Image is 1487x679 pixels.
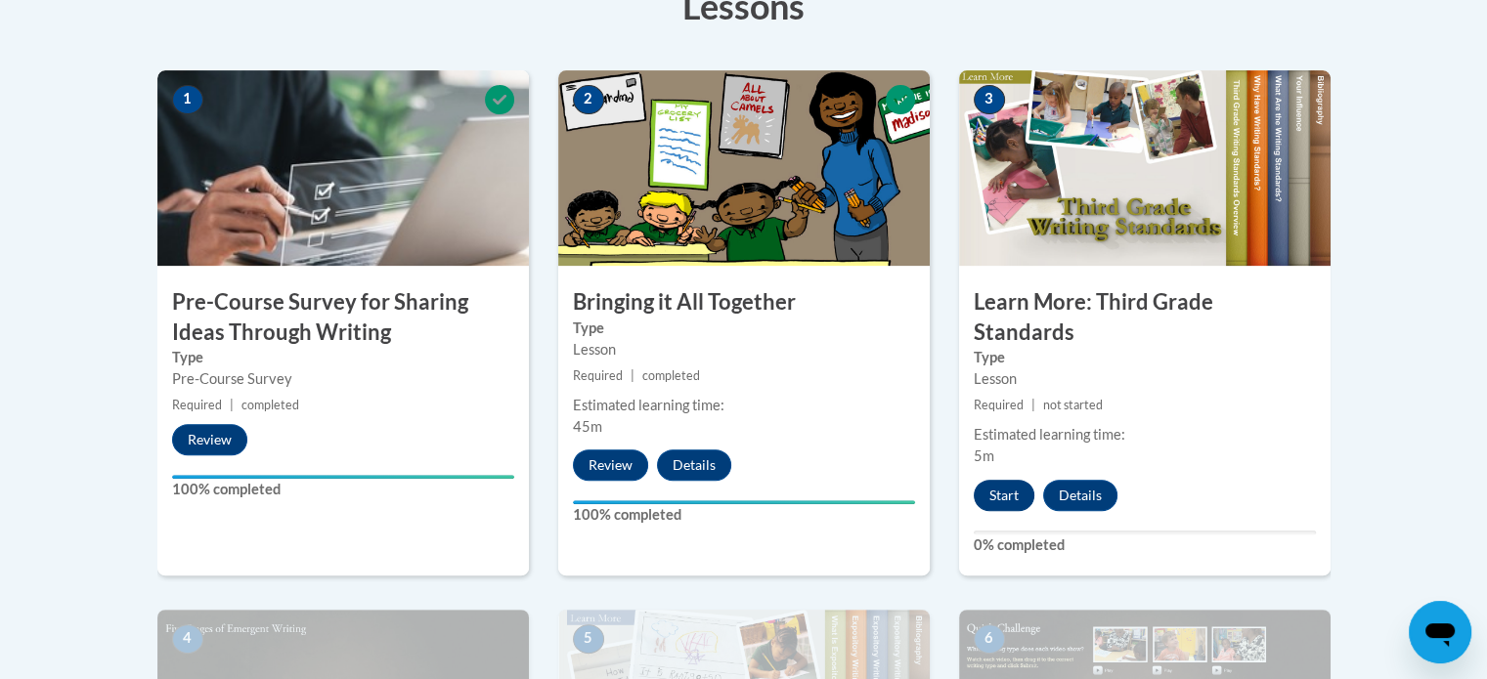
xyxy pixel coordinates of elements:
div: Your progress [172,475,514,479]
span: 6 [974,624,1005,654]
span: 45m [573,418,602,435]
img: Course Image [558,70,930,266]
h3: Learn More: Third Grade Standards [959,287,1331,348]
span: 1 [172,85,203,114]
label: 100% completed [172,479,514,500]
span: Required [172,398,222,412]
span: Required [974,398,1024,412]
span: | [230,398,234,412]
button: Start [974,480,1034,511]
span: 5m [974,447,994,464]
span: Required [573,368,623,383]
label: Type [974,347,1316,368]
h3: Pre-Course Survey for Sharing Ideas Through Writing [157,287,529,348]
img: Course Image [959,70,1331,266]
span: 3 [974,85,1005,114]
span: not started [1043,398,1103,412]
div: Estimated learning time: [974,424,1316,446]
div: Estimated learning time: [573,395,915,416]
h3: Bringing it All Together [558,287,930,318]
button: Details [1043,480,1117,511]
span: completed [241,398,299,412]
span: completed [642,368,700,383]
button: Details [657,449,731,481]
button: Review [573,449,648,481]
label: 0% completed [974,534,1316,556]
span: | [631,368,634,383]
span: 4 [172,624,203,654]
img: Course Image [157,70,529,266]
div: Lesson [573,339,915,361]
iframe: Button to launch messaging window [1409,601,1471,663]
span: | [1031,398,1035,412]
div: Your progress [573,500,915,504]
button: Review [172,424,247,455]
label: 100% completed [573,504,915,526]
span: 2 [573,85,604,114]
label: Type [172,347,514,368]
label: Type [573,318,915,339]
span: 5 [573,624,604,654]
div: Pre-Course Survey [172,368,514,390]
div: Lesson [974,368,1316,390]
